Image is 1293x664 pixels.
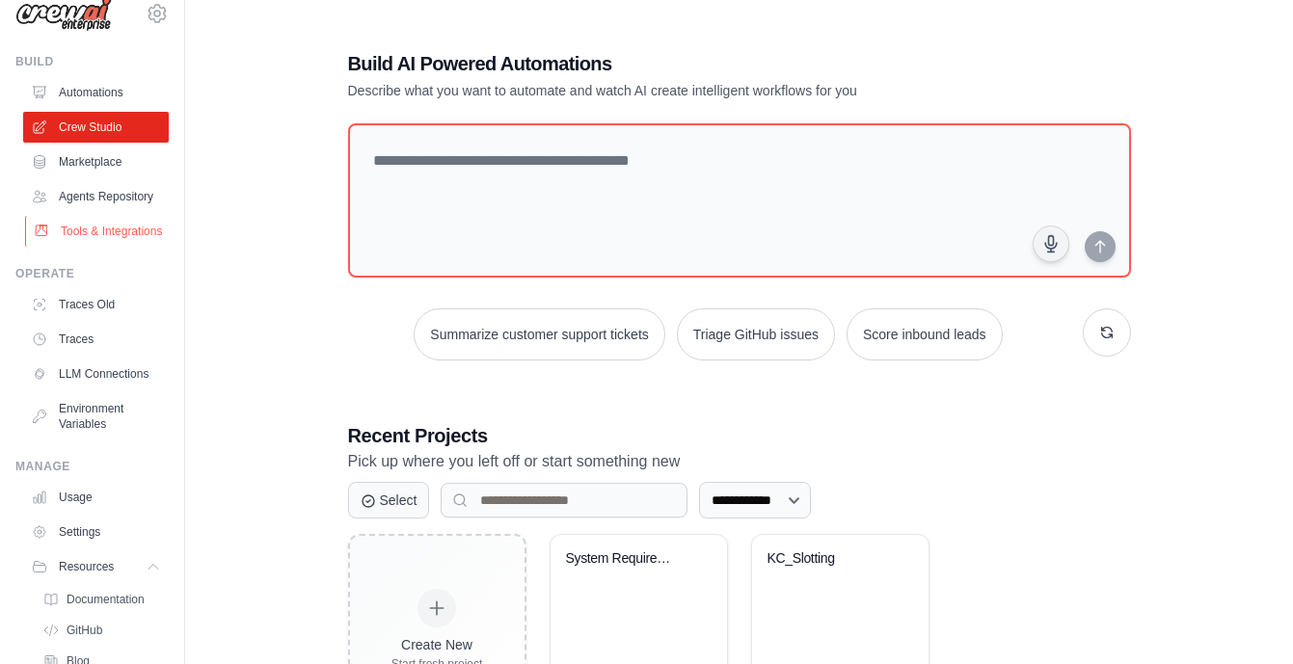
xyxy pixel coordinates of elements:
[23,181,169,212] a: Agents Repository
[348,81,996,100] p: Describe what you want to automate and watch AI create intelligent workflows for you
[67,623,102,638] span: GitHub
[23,289,169,320] a: Traces Old
[1033,226,1069,262] button: Click to speak your automation idea
[25,216,171,247] a: Tools & Integrations
[15,266,169,281] div: Operate
[35,586,169,613] a: Documentation
[15,54,169,69] div: Build
[768,550,884,568] div: KC_Slotting
[23,77,169,108] a: Automations
[348,50,996,77] h1: Build AI Powered Automations
[15,459,169,474] div: Manage
[23,324,169,355] a: Traces
[1083,308,1131,357] button: Get new suggestions
[1197,571,1293,664] iframe: Chat Widget
[23,482,169,513] a: Usage
[59,559,114,574] span: Resources
[23,393,169,439] a: Environment Variables
[23,551,169,582] button: Resources
[23,112,169,143] a: Crew Studio
[391,635,483,654] div: Create New
[566,550,683,568] div: System Requirements Analysis & Documentation
[23,517,169,547] a: Settings
[35,617,169,644] a: GitHub
[23,359,169,389] a: LLM Connections
[348,422,1131,449] h3: Recent Projects
[348,482,430,518] button: Select
[847,308,1003,360] button: Score inbound leads
[677,308,835,360] button: Triage GitHub issues
[414,308,664,360] button: Summarize customer support tickets
[23,146,169,177] a: Marketplace
[67,592,145,607] span: Documentation
[348,449,1131,474] p: Pick up where you left off or start something new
